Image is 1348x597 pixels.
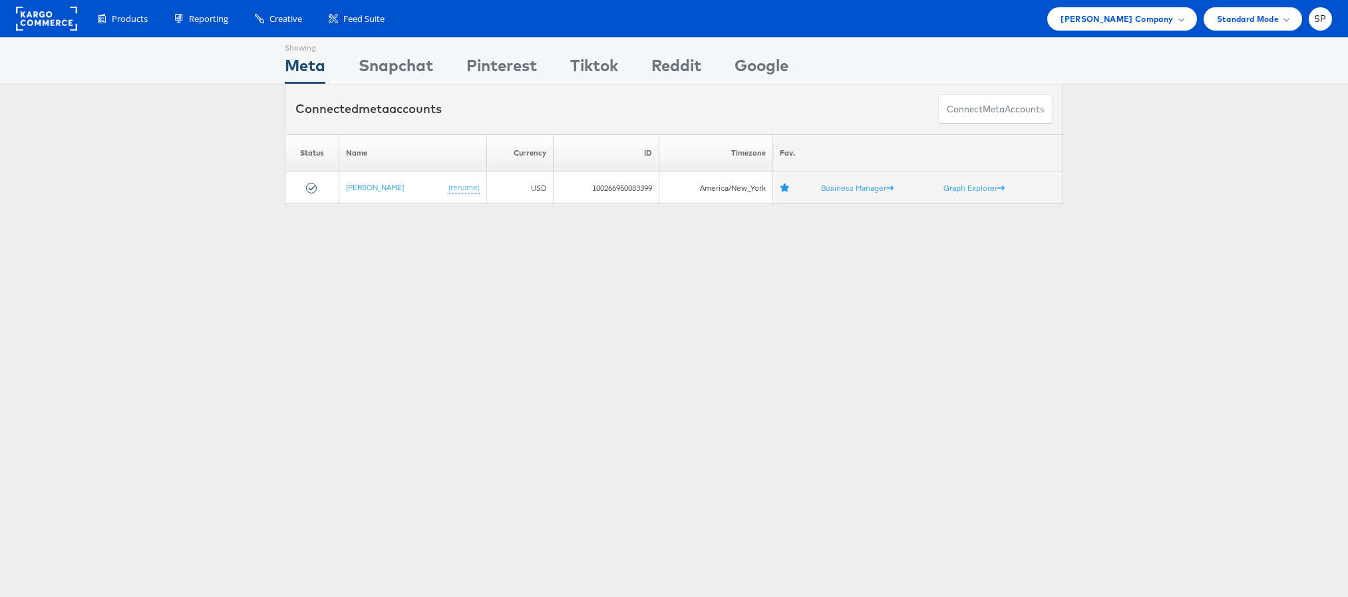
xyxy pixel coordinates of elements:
[339,134,487,172] th: Name
[1217,12,1279,26] span: Standard Mode
[659,172,772,204] td: America/New_York
[486,172,553,204] td: USD
[938,94,1053,124] button: ConnectmetaAccounts
[821,183,894,193] a: Business Manager
[346,182,404,192] a: [PERSON_NAME]
[1061,12,1173,26] span: [PERSON_NAME] Company
[269,13,302,25] span: Creative
[553,172,659,204] td: 100266950083399
[189,13,228,25] span: Reporting
[570,54,618,84] div: Tiktok
[112,13,148,25] span: Products
[285,54,325,84] div: Meta
[295,100,442,118] div: Connected accounts
[735,54,788,84] div: Google
[1314,15,1327,23] span: SP
[651,54,701,84] div: Reddit
[659,134,772,172] th: Timezone
[486,134,553,172] th: Currency
[359,101,389,116] span: meta
[285,134,339,172] th: Status
[448,182,480,193] a: (rename)
[343,13,385,25] span: Feed Suite
[466,54,537,84] div: Pinterest
[943,183,1005,193] a: Graph Explorer
[359,54,433,84] div: Snapchat
[285,38,325,54] div: Showing
[983,103,1005,116] span: meta
[553,134,659,172] th: ID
